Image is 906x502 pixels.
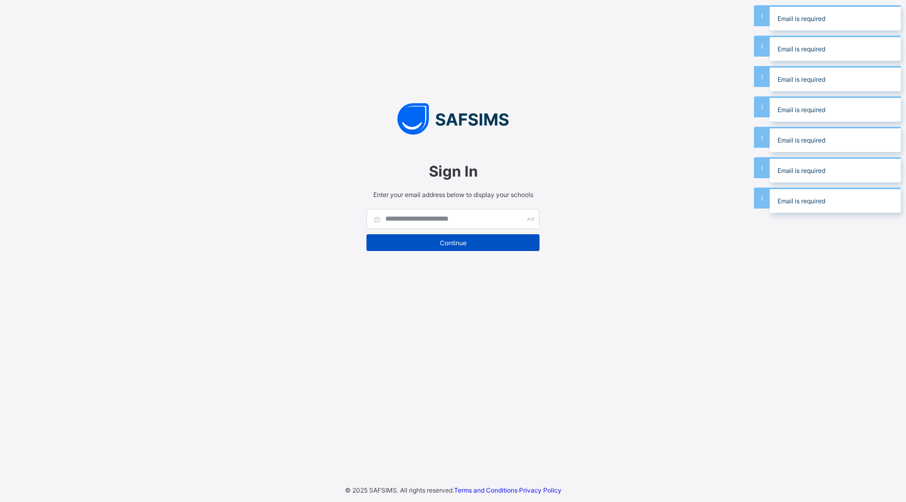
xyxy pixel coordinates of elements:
a: Terms and Conditions [454,486,517,494]
div: Email is required [770,36,901,61]
div: Email is required [770,127,901,152]
div: Email is required [770,96,901,122]
span: © 2025 SAFSIMS. All rights reserved. [345,486,454,494]
div: Email is required [770,157,901,182]
div: Email is required [770,5,901,30]
span: Sign In [366,162,540,180]
span: Continue [374,239,532,247]
img: SAFSIMS Logo [356,103,550,135]
div: Email is required [770,188,901,213]
div: Email is required [770,66,901,91]
a: Privacy Policy [519,486,562,494]
span: Enter your email address below to display your schools [366,191,540,199]
span: · [454,486,562,494]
